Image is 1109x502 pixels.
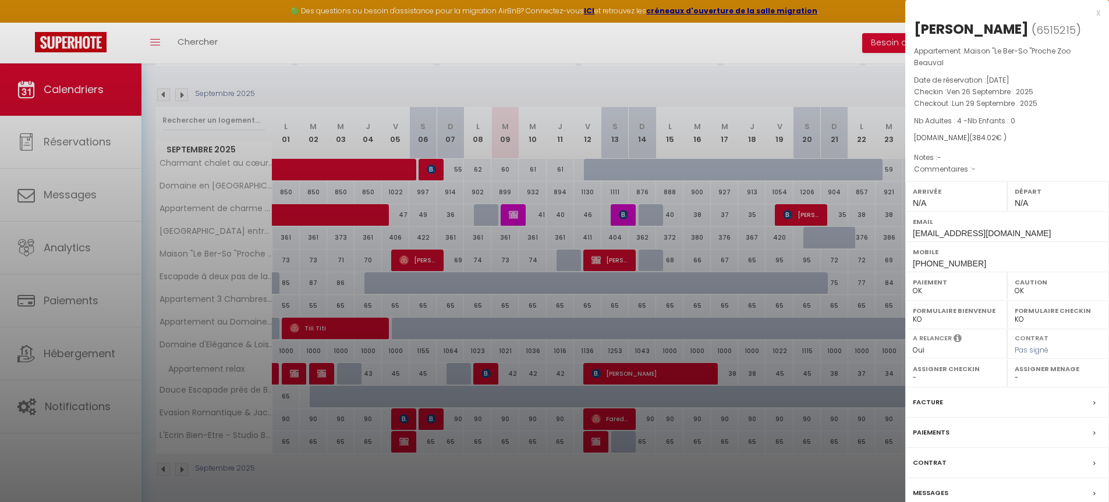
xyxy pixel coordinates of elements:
label: Caution [1015,276,1101,288]
span: Ven 26 Septembre . 2025 [947,87,1033,97]
span: [PHONE_NUMBER] [913,259,986,268]
span: 6515215 [1036,23,1076,37]
span: [EMAIL_ADDRESS][DOMAIN_NAME] [913,229,1051,238]
span: Pas signé [1015,345,1048,355]
p: Checkout : [914,98,1100,109]
div: [DOMAIN_NAME] [914,133,1100,144]
span: N/A [1015,198,1028,208]
p: Checkin : [914,86,1100,98]
span: [DATE] [986,75,1009,85]
span: ( € ) [969,133,1007,143]
label: Mobile [913,246,1101,258]
label: Paiement [913,276,1000,288]
span: N/A [913,198,926,208]
label: A relancer [913,333,952,343]
span: Nb Adultes : 4 - [914,116,1015,126]
label: Messages [913,487,948,499]
span: - [937,152,941,162]
label: Email [913,216,1101,227]
label: Formulaire Checkin [1015,305,1101,316]
span: Lun 29 Septembre . 2025 [952,98,1037,108]
i: Sélectionner OUI si vous souhaiter envoyer les séquences de messages post-checkout [954,333,962,346]
label: Formulaire Bienvenue [913,305,1000,316]
label: Contrat [1015,333,1048,341]
span: - [972,164,976,174]
p: Appartement : [914,45,1100,69]
label: Paiements [913,426,949,439]
span: 384.02 [972,133,996,143]
label: Départ [1015,186,1101,197]
span: Maison "Le Ber-So "Proche Zoo Beauval [914,46,1071,67]
p: Notes : [914,152,1100,163]
p: Date de réservation : [914,74,1100,86]
div: x [905,6,1100,20]
label: Arrivée [913,186,1000,197]
span: ( ) [1032,22,1081,38]
button: Ouvrir le widget de chat LiveChat [9,5,44,40]
label: Facture [913,396,943,408]
p: Commentaires : [914,163,1100,175]
label: Assigner Checkin [913,363,1000,375]
label: Assigner Menage [1015,363,1101,375]
span: Nb Enfants : 0 [968,116,1015,126]
label: Contrat [913,457,947,469]
div: [PERSON_NAME] [914,20,1029,38]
